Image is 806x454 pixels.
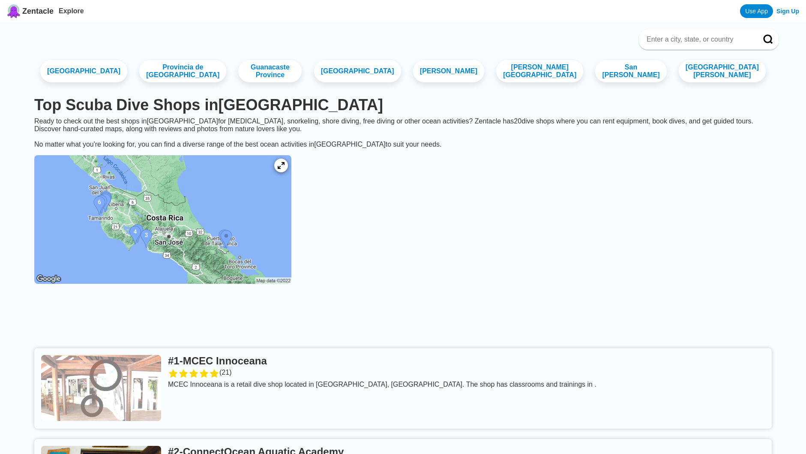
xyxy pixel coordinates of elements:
[27,148,298,292] a: Costa Rica dive site map
[22,7,54,16] span: Zentacle
[7,4,21,18] img: Zentacle logo
[139,60,226,82] a: Provincia de [GEOGRAPHIC_DATA]
[34,96,772,114] h1: Top Scuba Dive Shops in [GEOGRAPHIC_DATA]
[679,60,766,82] a: [GEOGRAPHIC_DATA][PERSON_NAME]
[27,117,779,148] div: Ready to check out the best shops in [GEOGRAPHIC_DATA] for [MEDICAL_DATA], snorkeling, shore divi...
[40,60,127,82] a: [GEOGRAPHIC_DATA]
[740,4,773,18] a: Use App
[314,60,401,82] a: [GEOGRAPHIC_DATA]
[496,60,583,82] a: [PERSON_NAME][GEOGRAPHIC_DATA]
[646,35,751,44] input: Enter a city, state, or country
[776,8,799,15] a: Sign Up
[238,60,302,82] a: Guanacaste Province
[7,4,54,18] a: Zentacle logoZentacle
[595,60,666,82] a: San [PERSON_NAME]
[34,155,291,284] img: Costa Rica dive site map
[195,299,611,338] iframe: Advertisement
[59,7,84,15] a: Explore
[413,60,484,82] a: [PERSON_NAME]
